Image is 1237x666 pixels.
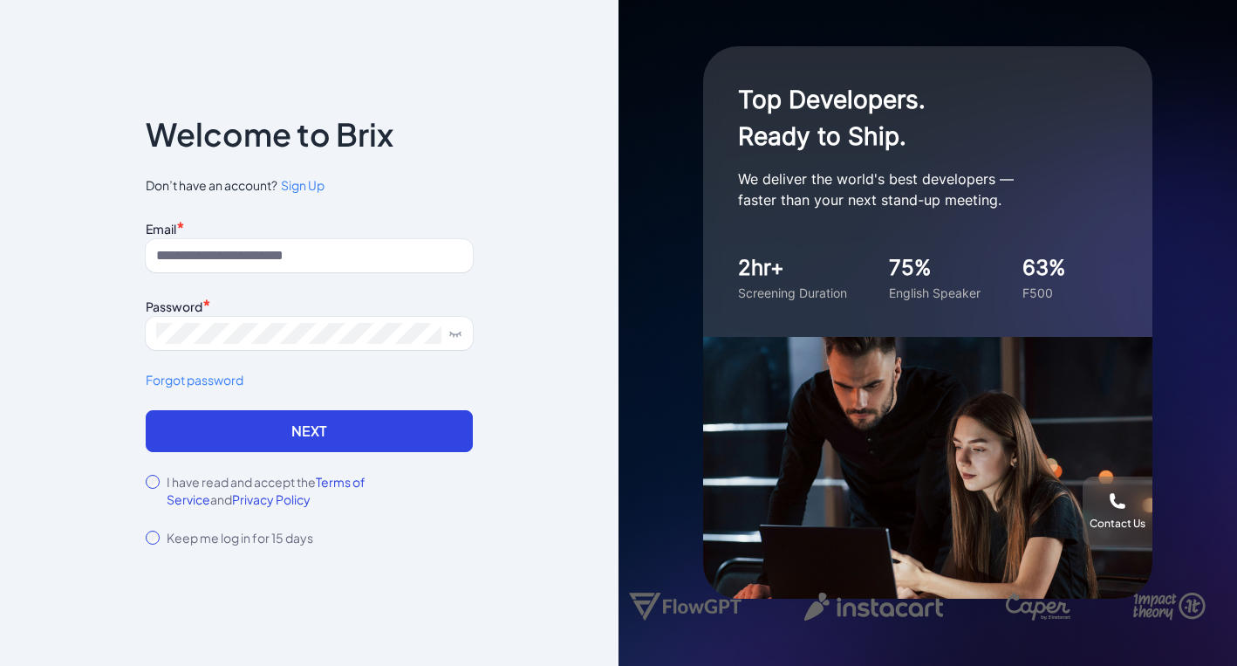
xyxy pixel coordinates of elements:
[232,491,311,507] span: Privacy Policy
[738,284,847,302] div: Screening Duration
[281,177,325,193] span: Sign Up
[1090,517,1145,531] div: Contact Us
[1022,252,1066,284] div: 63%
[738,81,1087,154] h1: Top Developers. Ready to Ship.
[146,371,473,389] a: Forgot password
[146,221,176,237] label: Email
[146,120,393,148] p: Welcome to Brix
[1083,477,1152,546] button: Contact Us
[277,176,325,195] a: Sign Up
[738,168,1087,210] p: We deliver the world's best developers — faster than your next stand-up meeting.
[146,410,473,452] button: Next
[738,252,847,284] div: 2hr+
[167,473,473,508] label: I have read and accept the and
[1022,284,1066,302] div: F500
[167,474,366,507] span: Terms of Service
[146,299,202,314] label: Password
[167,529,313,546] label: Keep me log in for 15 days
[889,252,981,284] div: 75%
[146,176,473,195] span: Don’t have an account?
[889,284,981,302] div: English Speaker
